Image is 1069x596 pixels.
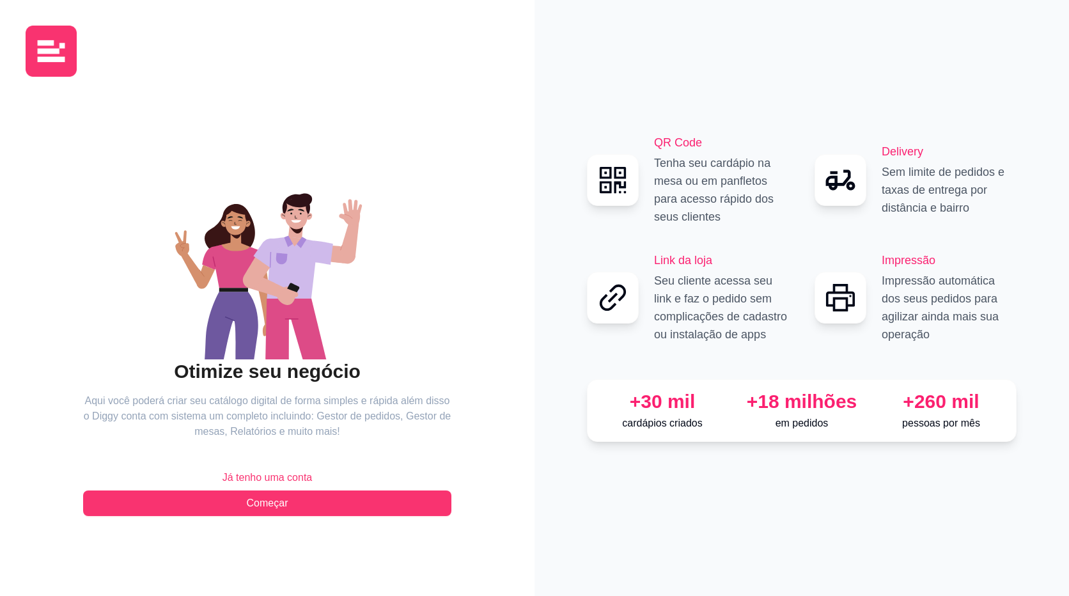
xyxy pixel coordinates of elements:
[654,134,789,152] h2: QR Code
[882,272,1017,343] p: Impressão automática dos seus pedidos para agilizar ainda mais sua operação
[882,163,1017,217] p: Sem limite de pedidos e taxas de entrega por distância e bairro
[882,251,1017,269] h2: Impressão
[737,416,866,431] p: em pedidos
[83,490,451,516] button: Começar
[877,390,1006,413] div: +260 mil
[654,154,789,226] p: Tenha seu cardápio na mesa ou em panfletos para acesso rápido dos seus clientes
[26,26,77,77] img: logo
[654,272,789,343] p: Seu cliente acessa seu link e faz o pedido sem complicações de cadastro ou instalação de apps
[598,416,727,431] p: cardápios criados
[83,393,451,439] article: Aqui você poderá criar seu catálogo digital de forma simples e rápida além disso o Diggy conta co...
[654,251,789,269] h2: Link da loja
[598,390,727,413] div: +30 mil
[737,390,866,413] div: +18 milhões
[83,168,451,359] div: animation
[882,143,1017,161] h2: Delivery
[222,470,313,485] span: Já tenho uma conta
[83,465,451,490] button: Já tenho uma conta
[877,416,1006,431] p: pessoas por mês
[83,359,451,384] h2: Otimize seu negócio
[247,496,288,511] span: Começar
